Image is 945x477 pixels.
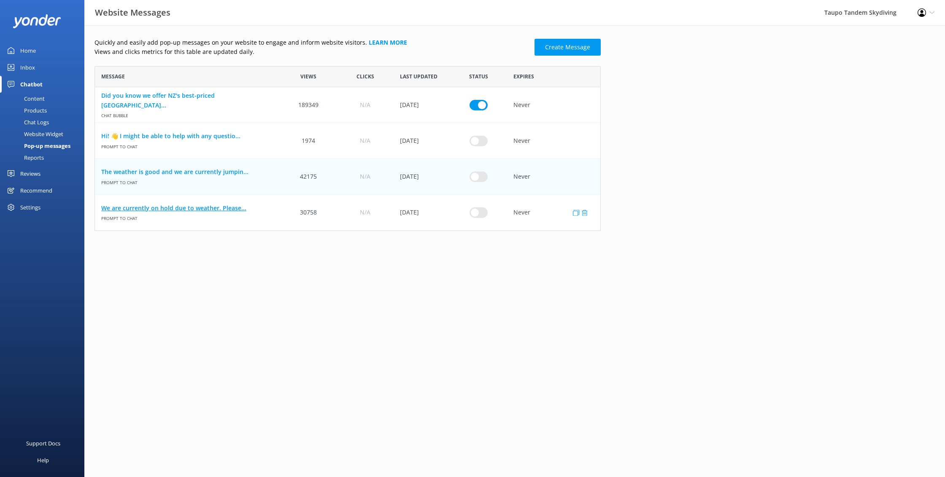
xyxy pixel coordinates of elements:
span: Clicks [356,72,374,80]
div: Products [5,105,47,116]
span: Views [300,72,316,80]
div: Reports [5,152,44,163]
a: Pop-up messages [5,140,84,152]
div: Never [507,123,600,159]
a: Learn more [369,38,407,46]
div: Never [507,159,600,195]
div: row [94,159,601,195]
span: Prompt to Chat [101,213,274,222]
div: Website Widget [5,128,63,140]
div: Help [37,452,49,469]
div: Never [507,87,600,123]
div: Reviews [20,165,40,182]
div: 30 Jan 2025 [394,87,450,123]
a: Products [5,105,84,116]
div: 09 Oct 2025 [394,159,450,195]
span: N/A [360,208,370,217]
div: grid [94,87,601,230]
span: N/A [360,172,370,181]
span: Prompt to Chat [101,141,274,150]
div: 189349 [280,87,337,123]
div: 30758 [280,195,337,230]
p: Quickly and easily add pop-up messages on your website to engage and inform website visitors. [94,38,529,47]
div: Pop-up messages [5,140,70,152]
img: yonder-white-logo.png [13,14,61,28]
span: N/A [360,136,370,145]
a: Create Message [535,39,601,56]
a: Did you know we offer NZ's best-priced [GEOGRAPHIC_DATA]... [101,91,274,110]
a: Chat Logs [5,116,84,128]
a: We are currently on hold due to weather. Please... [101,204,274,213]
h3: Website Messages [95,6,170,19]
a: The weather is good and we are currently jumpin... [101,167,274,177]
div: 1974 [280,123,337,159]
span: Message [101,72,125,80]
div: Never [507,195,600,230]
span: N/A [360,100,370,110]
div: 08 Oct 2025 [394,195,450,230]
div: Chatbot [20,76,43,93]
div: Support Docs [26,435,60,452]
div: row [94,87,601,123]
div: Content [5,93,45,105]
span: Chat bubble [101,110,274,119]
div: Settings [20,199,40,216]
span: Last updated [400,72,437,80]
div: Home [20,42,36,59]
span: Status [469,72,488,80]
a: Content [5,93,84,105]
a: Website Widget [5,128,84,140]
div: 42175 [280,159,337,195]
span: Expires [513,72,534,80]
div: row [94,195,601,230]
a: Reports [5,152,84,163]
div: row [94,123,601,159]
div: Chat Logs [5,116,49,128]
div: Inbox [20,59,35,76]
div: Recommend [20,182,52,199]
p: Views and clicks metrics for this table are updated daily. [94,47,529,56]
span: Prompt to Chat [101,177,274,185]
a: Hi! 👋 I might be able to help with any questio... [101,131,274,141]
div: 07 May 2025 [394,123,450,159]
